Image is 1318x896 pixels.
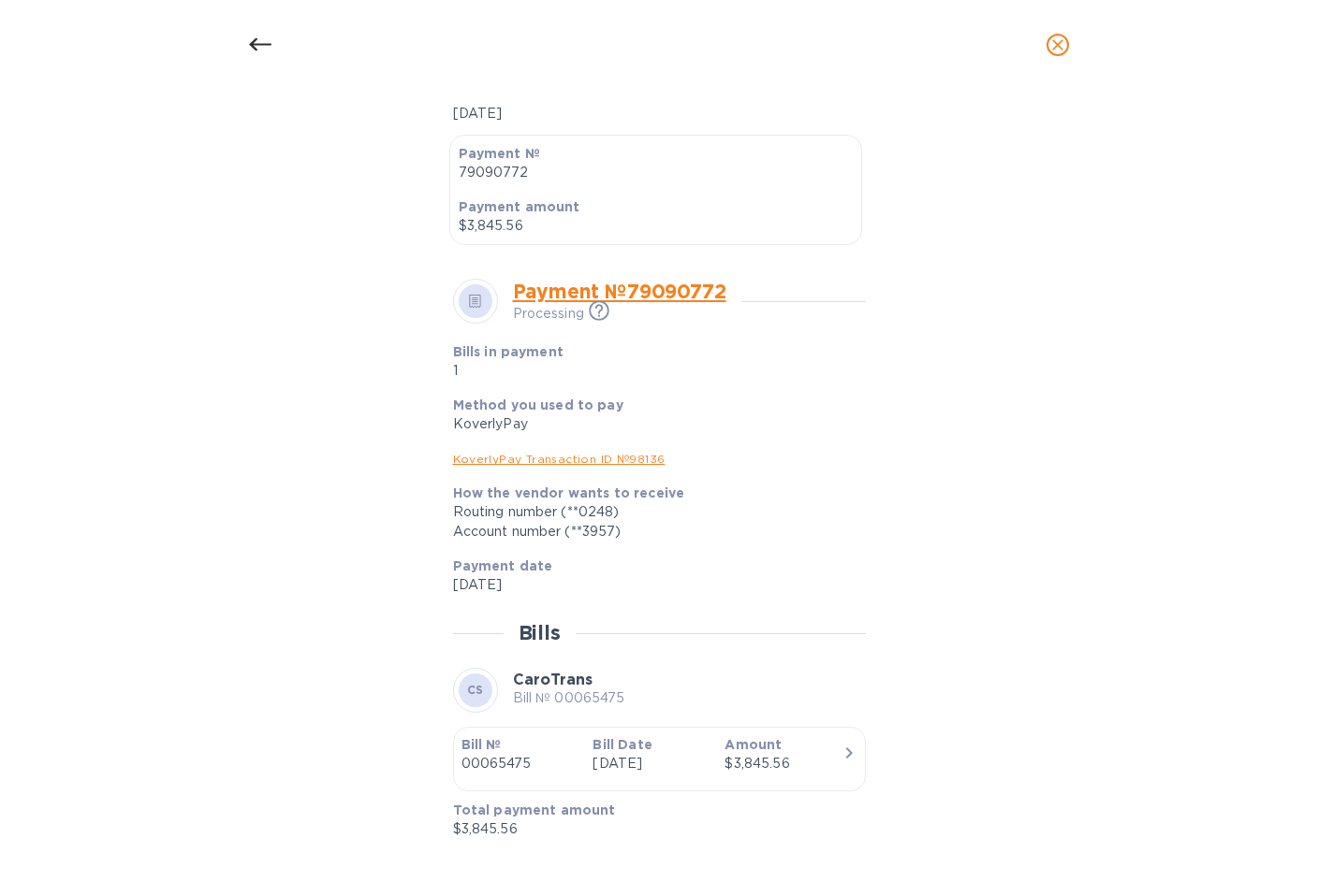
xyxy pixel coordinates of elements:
[459,163,853,182] p: 79090772
[725,737,782,752] b: Amount
[453,397,623,412] b: Method you used to pay
[459,199,580,214] b: Payment amount
[453,522,851,542] div: Account number (**3957)
[461,754,578,773] p: 00065475
[453,727,866,791] button: Bill №00065475Bill Date[DATE]Amount$3,845.56
[453,414,851,434] div: KoverlyPay
[513,671,593,688] b: CaroTrans
[461,737,502,752] b: Bill №
[453,361,718,381] p: 1
[453,819,851,839] p: $3,845.56
[593,754,710,773] p: [DATE]
[513,304,584,324] p: Processing
[453,104,851,123] p: [DATE]
[513,688,625,708] p: Bill № 00065475
[725,754,842,773] div: $3,845.56
[453,802,616,817] b: Total payment amount
[519,621,561,644] h2: Bills
[453,452,666,466] a: KoverlyPay Transaction ID № 98136
[453,558,553,573] b: Payment date
[459,146,540,161] b: Payment №
[459,216,853,236] p: $3,845.56
[513,280,726,303] a: Payment № 79090772
[467,683,484,697] b: CS
[1035,22,1080,67] button: close
[453,575,851,595] p: [DATE]
[453,502,851,522] div: Routing number (**0248)
[453,344,564,359] b: Bills in payment
[593,737,652,752] b: Bill Date
[453,485,685,500] b: How the vendor wants to receive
